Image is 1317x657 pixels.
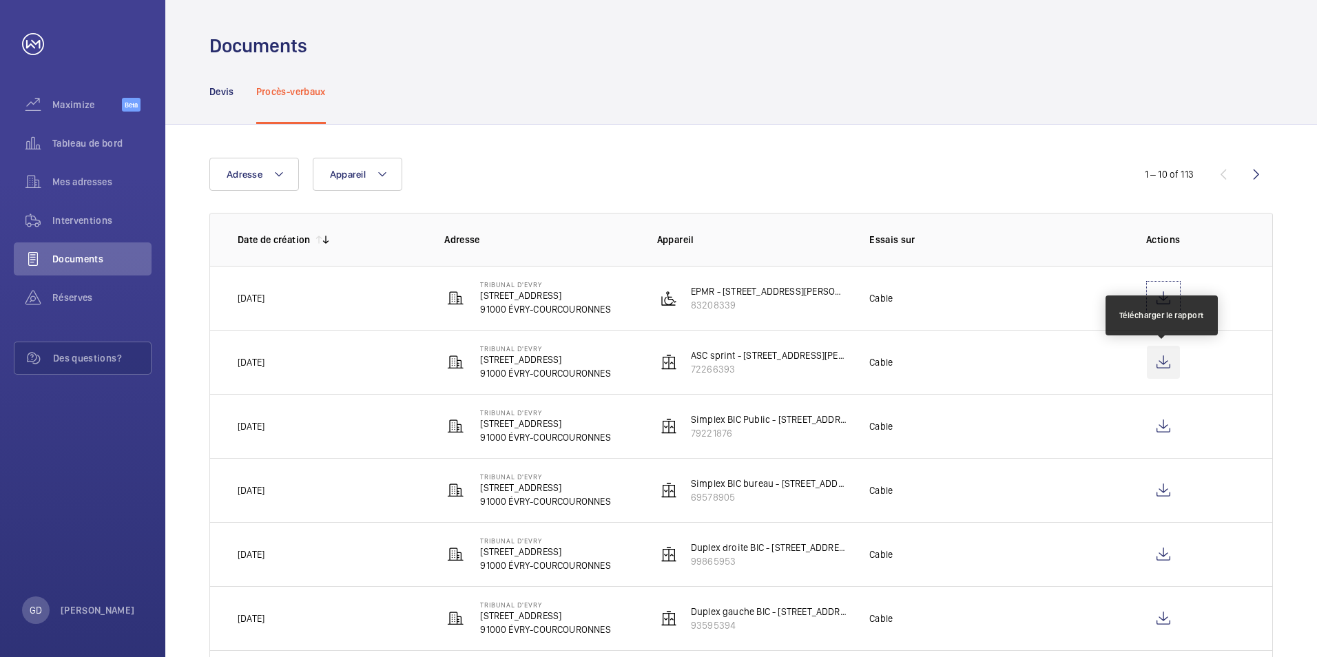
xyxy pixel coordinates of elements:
p: Actions [1082,233,1245,247]
span: Des questions? [53,351,151,365]
span: Maximize [52,98,122,112]
p: [STREET_ADDRESS] [480,609,610,623]
p: Adresse [444,233,634,247]
p: Simplex BIC bureau - [STREET_ADDRESS] [691,477,847,490]
p: Tribunal d'Evry [480,408,610,417]
p: [DATE] [238,419,265,433]
p: Cable [869,291,893,305]
button: Appareil [313,158,402,191]
p: [STREET_ADDRESS] [480,353,610,366]
p: Devis [209,85,234,98]
p: ASC sprint - [STREET_ADDRESS][PERSON_NAME] [691,348,847,362]
span: Réserves [52,291,152,304]
p: Procès-verbaux [256,85,326,98]
p: 91000 ÉVRY-COURCOURONNES [480,623,610,636]
p: [DATE] [238,483,265,497]
span: Tableau de bord [52,136,152,150]
span: Documents [52,252,152,266]
span: Beta [122,98,141,112]
p: [DATE] [238,547,265,561]
p: Cable [869,419,893,433]
p: 91000 ÉVRY-COURCOURONNES [480,430,610,444]
p: [DATE] [238,612,265,625]
div: Télécharger le rapport [1119,309,1204,322]
img: platform_lift.svg [661,290,677,306]
img: elevator.svg [661,354,677,371]
img: elevator.svg [661,546,677,563]
p: [STREET_ADDRESS] [480,481,610,494]
p: Cable [869,612,893,625]
p: [STREET_ADDRESS] [480,289,610,302]
p: Simplex BIC Public - [STREET_ADDRESS] [691,413,847,426]
p: 72266393 [691,362,847,376]
p: 93595394 [691,618,847,632]
p: [DATE] [238,291,265,305]
p: [DATE] [238,355,265,369]
p: Duplex droite BIC - [STREET_ADDRESS] [691,541,847,554]
p: [STREET_ADDRESS] [480,417,610,430]
button: Adresse [209,158,299,191]
img: elevator.svg [661,418,677,435]
p: Tribunal d'Evry [480,472,610,481]
p: GD [30,603,42,617]
p: Cable [869,483,893,497]
p: Tribunal d'Evry [480,280,610,289]
p: Appareil [657,233,847,247]
img: elevator.svg [661,610,677,627]
p: Tribunal d'Evry [480,344,610,353]
img: elevator.svg [661,482,677,499]
p: 91000 ÉVRY-COURCOURONNES [480,366,610,380]
p: Cable [869,547,893,561]
div: 1 – 10 of 113 [1145,167,1194,181]
p: 91000 ÉVRY-COURCOURONNES [480,559,610,572]
p: Cable [869,355,893,369]
p: Tribunal d'Evry [480,536,610,545]
span: Appareil [330,169,366,180]
h1: Documents [209,33,307,59]
p: EPMR - [STREET_ADDRESS][PERSON_NAME] [691,284,847,298]
span: Adresse [227,169,262,180]
p: 79221876 [691,426,847,440]
p: 69578905 [691,490,847,504]
p: 99865953 [691,554,847,568]
p: Date de création [238,233,311,247]
p: [PERSON_NAME] [61,603,135,617]
span: Interventions [52,213,152,227]
p: Tribunal d'Evry [480,601,610,609]
p: 91000 ÉVRY-COURCOURONNES [480,494,610,508]
p: 91000 ÉVRY-COURCOURONNES [480,302,610,316]
p: [STREET_ADDRESS] [480,545,610,559]
span: Mes adresses [52,175,152,189]
p: Duplex gauche BIC - [STREET_ADDRESS] [691,605,847,618]
p: Essais sur [869,233,1059,247]
p: 83208339 [691,298,847,312]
